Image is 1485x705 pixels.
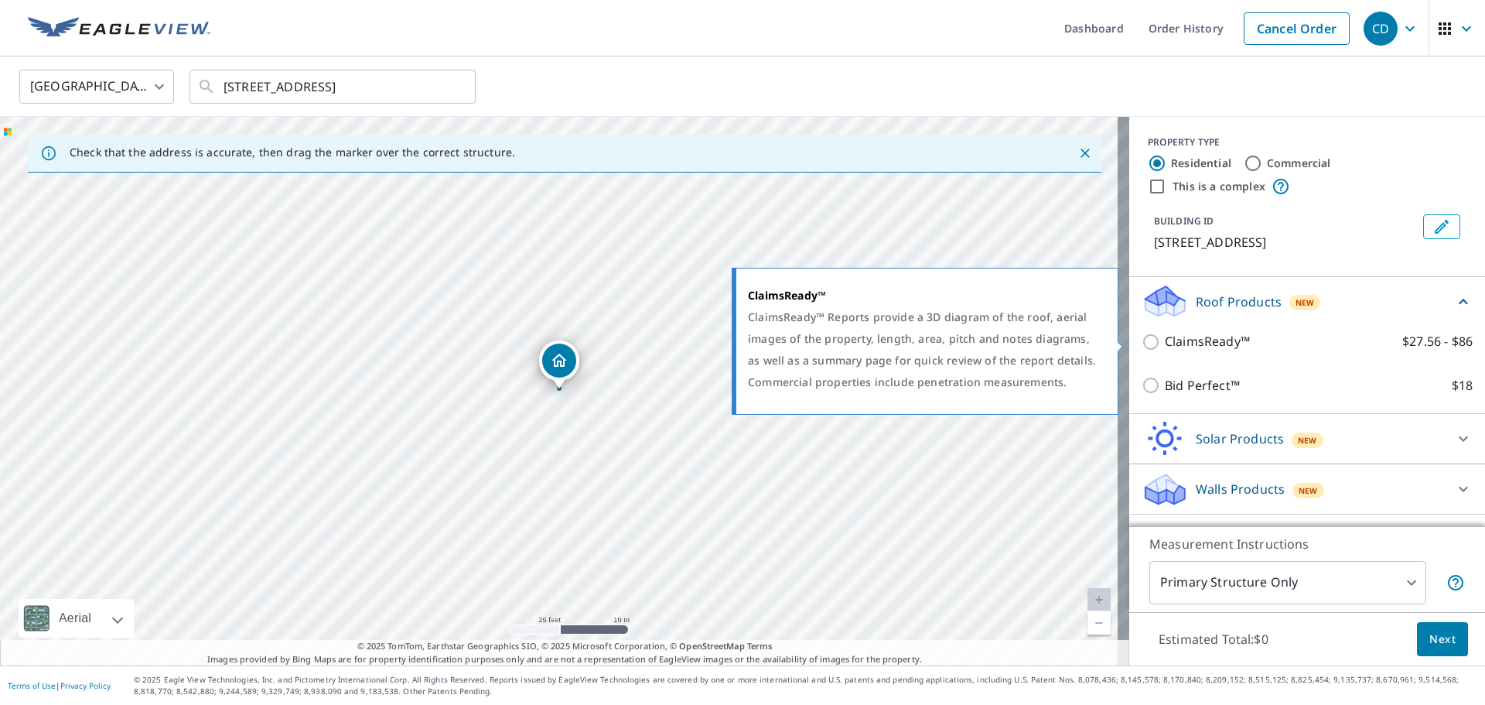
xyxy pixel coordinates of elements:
p: Roof Products [1196,293,1282,311]
div: Aerial [19,599,134,638]
p: | [8,681,111,690]
p: BUILDING ID [1154,214,1214,228]
button: Next [1417,622,1468,657]
span: Your report will include only the primary structure on the property. For example, a detached gara... [1446,573,1465,592]
p: Bid Perfect™ [1165,376,1240,395]
p: Walls Products [1196,480,1285,498]
p: $27.56 - $86 [1402,332,1473,351]
div: Walls ProductsNew [1142,471,1473,508]
div: Primary Structure Only [1149,561,1426,604]
a: Privacy Policy [60,680,111,691]
p: [STREET_ADDRESS] [1154,233,1417,252]
div: Dropped pin, building 1, Residential property, 1105 W 1st St Alexandria, IN 46001 [539,341,579,388]
button: Close [1075,143,1095,163]
div: Roof ProductsNew [1142,283,1473,320]
p: Solar Products [1196,430,1284,448]
input: Search by address or latitude-longitude [224,65,444,108]
a: Current Level 20, Zoom In Disabled [1087,588,1111,611]
a: Terms of Use [8,680,56,691]
strong: ClaimsReady™ [748,288,826,303]
div: ClaimsReady™ Reports provide a 3D diagram of the roof, aerial images of the property, length, are... [748,306,1098,393]
p: Estimated Total: $0 [1146,622,1281,656]
img: EV Logo [28,17,210,40]
label: Residential [1171,156,1231,171]
div: Aerial [54,599,96,638]
p: ClaimsReady™ [1165,332,1250,351]
p: © 2025 Eagle View Technologies, Inc. and Pictometry International Corp. All Rights Reserved. Repo... [134,674,1477,697]
div: Solar ProductsNew [1142,420,1473,457]
a: Current Level 20, Zoom Out [1087,611,1111,635]
p: $18 [1452,376,1473,395]
span: New [1296,296,1315,309]
div: CD [1364,12,1398,46]
span: New [1298,434,1317,447]
a: Terms [747,640,773,652]
div: PROPERTY TYPE [1148,135,1466,149]
p: Check that the address is accurate, then drag the marker over the correct structure. [70,145,515,159]
a: OpenStreetMap [679,640,744,652]
span: © 2025 TomTom, Earthstar Geographics SIO, © 2025 Microsoft Corporation, © [357,640,773,653]
a: Cancel Order [1244,12,1350,45]
label: This is a complex [1173,179,1265,194]
span: New [1299,484,1318,497]
p: Measurement Instructions [1149,535,1465,553]
div: [GEOGRAPHIC_DATA] [19,65,174,108]
label: Commercial [1267,156,1331,171]
span: Next [1429,630,1456,649]
button: Edit building 1 [1423,214,1460,239]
